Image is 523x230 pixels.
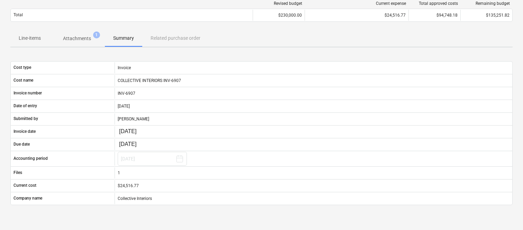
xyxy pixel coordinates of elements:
[13,65,31,71] p: Cost type
[115,101,512,112] div: [DATE]
[115,62,512,73] div: Invoice
[13,77,33,83] p: Cost name
[13,141,30,147] p: Due date
[63,35,91,42] p: Attachments
[308,13,406,18] div: $24,516.77
[118,140,150,149] input: Change
[118,127,150,137] input: Change
[13,12,23,18] p: Total
[115,88,512,99] div: INV-6907
[253,10,305,21] div: $230,000.00
[256,1,302,6] div: Revised budget
[115,113,512,125] div: [PERSON_NAME]
[115,193,512,204] div: Collective Interiors
[488,197,523,230] iframe: Chat Widget
[13,183,36,188] p: Current cost
[463,1,510,6] div: Remaining budget
[412,1,458,6] div: Total approved costs
[13,156,48,162] p: Accounting period
[19,35,41,42] p: Line-items
[13,116,38,122] p: Submitted by
[118,183,510,188] div: $24,516.77
[93,31,100,38] span: 1
[408,10,460,21] div: $94,748.18
[118,152,187,166] button: [DATE]
[113,35,134,42] p: Summary
[115,167,512,178] div: 1
[13,170,22,176] p: Files
[13,129,36,135] p: Invoice date
[486,13,510,18] span: $135,251.82
[115,75,512,86] div: COLLECTIVE INTERIORS INV-6907
[308,1,406,6] div: Current expense
[13,195,42,201] p: Company name
[13,103,37,109] p: Date of entry
[13,90,42,96] p: Invoice number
